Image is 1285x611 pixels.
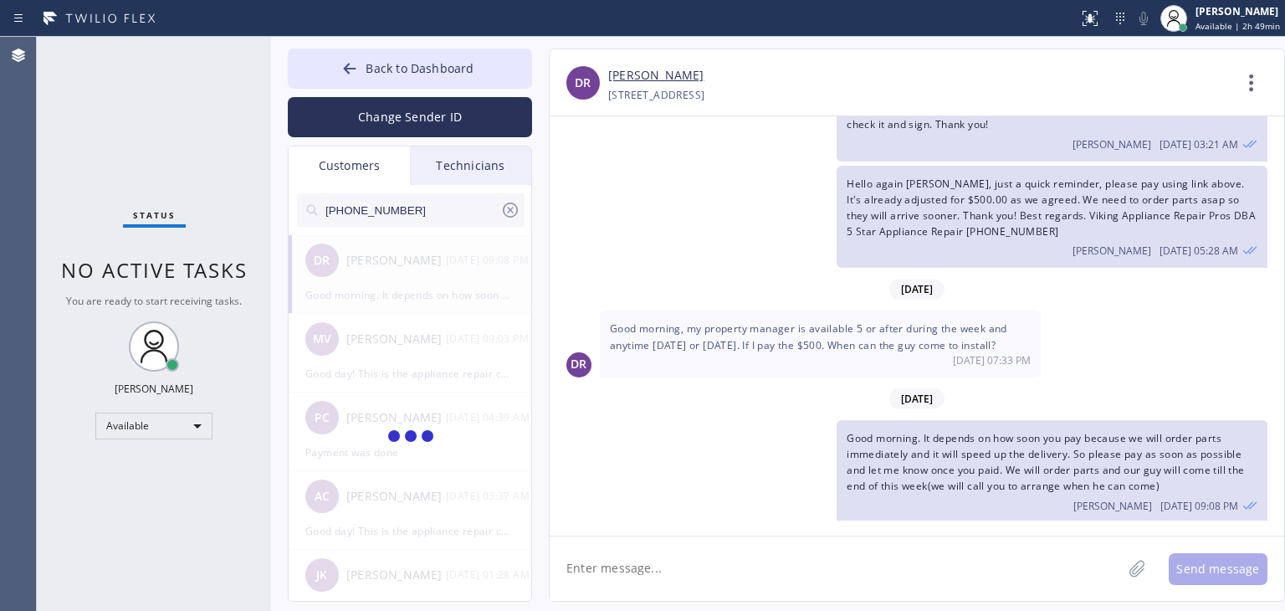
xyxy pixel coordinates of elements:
span: [DATE] [889,279,945,300]
input: Search [324,193,500,227]
span: DR [575,74,591,93]
span: [DATE] 09:08 PM [1160,499,1238,513]
span: Status [133,209,176,221]
a: [PERSON_NAME] [608,66,704,85]
button: Send message [1169,553,1267,585]
span: No active tasks [61,256,248,284]
span: [PERSON_NAME] [1073,137,1151,151]
span: I've sent you an invoice to your email([EMAIL_ADDRESS][DOMAIN_NAME]), please check it and sign. T... [847,101,1252,131]
button: Mute [1132,7,1155,30]
span: [DATE] [889,388,945,409]
span: Hello again [PERSON_NAME], just a quick reminder, please pay using link above. It's already adjus... [847,177,1256,239]
span: [DATE] 03:21 AM [1160,137,1238,151]
span: [PERSON_NAME] [1073,244,1151,258]
div: 08/06/2025 9:28 AM [837,166,1267,269]
div: 08/10/2025 9:33 AM [600,311,1041,377]
div: [PERSON_NAME] [115,382,193,396]
span: Good morning, my property manager is available 5 or after during the week and anytime [DATE] or [... [610,321,1007,352]
span: Good morning. It depends on how soon you pay because we will order parts immediately and it will ... [847,431,1244,494]
div: 08/05/2025 9:21 AM [837,90,1267,161]
span: [PERSON_NAME] [1073,499,1152,513]
span: DR [571,355,586,374]
div: Customers [289,146,410,185]
button: Change Sender ID [288,97,532,137]
button: Back to Dashboard [288,49,532,89]
span: Back to Dashboard [366,60,474,76]
div: Technicians [410,146,531,185]
div: [PERSON_NAME] [1195,4,1280,18]
span: Available | 2h 49min [1195,20,1280,32]
span: You are ready to start receiving tasks. [66,294,242,308]
span: [DATE] 05:28 AM [1160,244,1238,258]
div: Available [95,413,212,439]
span: [DATE] 07:33 PM [953,353,1031,367]
div: 08/11/2025 9:08 AM [837,420,1267,523]
div: [STREET_ADDRESS] [608,85,704,105]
